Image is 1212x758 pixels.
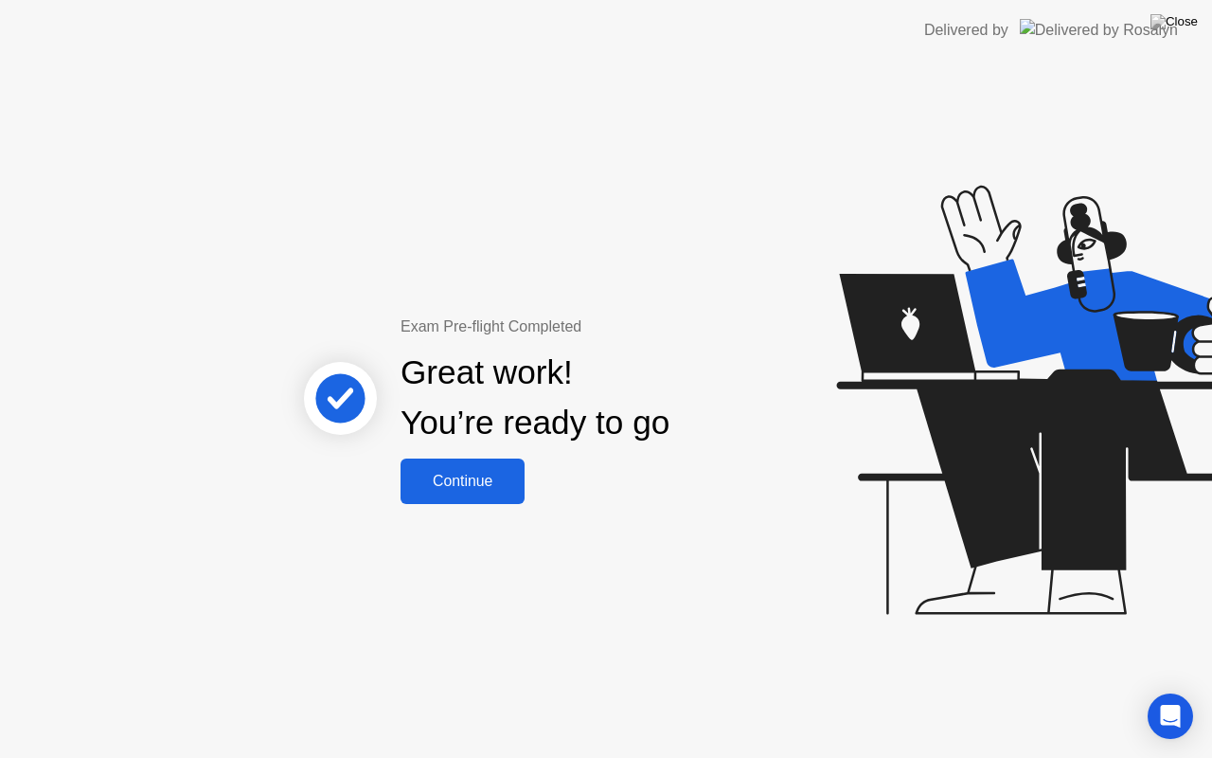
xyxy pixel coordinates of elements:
div: Delivered by [924,19,1008,42]
div: Exam Pre-flight Completed [401,316,792,338]
div: Continue [406,473,519,490]
img: Delivered by Rosalyn [1020,19,1178,41]
button: Continue [401,459,525,504]
div: Great work! You’re ready to go [401,348,669,448]
img: Close [1150,14,1198,29]
div: Open Intercom Messenger [1148,694,1193,739]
